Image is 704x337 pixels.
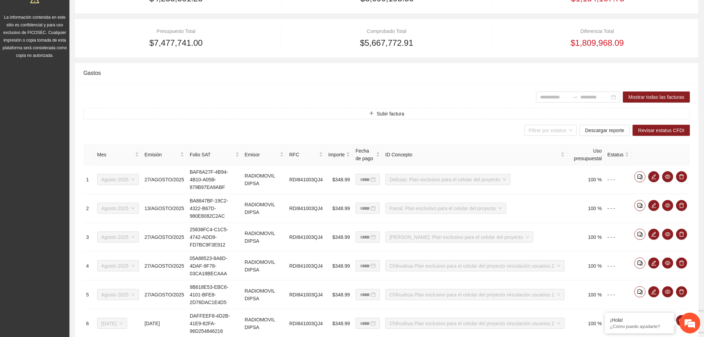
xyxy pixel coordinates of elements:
span: comment [635,232,645,237]
span: Chihuahua Plan exclusivo para el celular del proyecto vinculación usuarios 2 [390,261,561,271]
span: plus [369,111,374,116]
div: Gastos [83,63,690,83]
span: delete [677,260,687,266]
td: RDI841003QJ4 [287,280,326,309]
td: RDI841003QJ4 [287,194,326,223]
button: edit [648,229,660,240]
td: BA8847BF-19C2-4322-B67D-980E8082C2AC [187,194,242,223]
button: Mostrar todas las facturas [623,92,690,103]
span: Agosto 2025 [101,174,135,185]
th: Emisor [242,144,287,165]
td: - - - [605,280,632,309]
span: Agosto 2025 [101,232,135,242]
div: Comprobado Total [294,27,480,35]
td: 25838FC4-C1C5-4742-ADD9-FD7BC9F3E912 [187,223,242,252]
td: BAF8A27F-4B94-4B10-A05B-879B97EA9ABF [187,165,242,194]
span: ID Concepto [386,151,560,158]
th: Fecha de pago [353,144,383,165]
span: Descargar reporte [585,127,624,134]
td: 27/AGOSTO/2025 [142,252,187,280]
button: eye [662,200,673,211]
td: RDI841003QJ4 [287,252,326,280]
button: Revisar estatus CFDI [633,125,690,136]
td: - - - [605,223,632,252]
span: Mostrar todas las facturas [629,93,685,101]
button: eye [662,286,673,297]
span: comment [635,174,645,180]
td: RADIOMOVIL DIPSA [242,223,287,252]
div: Minimizar ventana de chat en vivo [114,3,131,20]
button: comment [635,171,646,182]
th: Folio SAT [187,144,242,165]
button: edit [648,200,660,211]
button: eye [676,315,687,326]
td: $348.99 [326,194,353,223]
span: eye [663,174,673,180]
span: delete [677,289,687,295]
button: plusSubir factura [83,108,690,119]
td: RDI841003QJ4 [287,165,326,194]
span: Delicias: Plan exclusivo para el celular del proyecto [390,174,506,185]
td: RADIOMOVIL DIPSA [242,194,287,223]
span: Agosto 2025 [101,203,135,214]
span: swap-right [572,94,578,100]
button: delete [676,229,687,240]
td: 27/AGOSTO/2025 [142,280,187,309]
span: edit [649,260,659,266]
td: $348.99 [326,252,353,280]
span: eye [663,289,673,295]
span: RFC [289,151,318,158]
td: 4 [83,252,94,280]
textarea: Escriba su mensaje y pulse “Intro” [3,189,132,214]
td: 9B618E53-EBC6-4101-BFE8-2D76DAC1E4D5 [187,280,242,309]
span: Estamos en línea. [40,93,96,163]
td: $348.99 [326,165,353,194]
th: Uso presupuestal [568,144,605,165]
span: Emisor [245,151,279,158]
span: delete [677,174,687,180]
span: Importe [329,151,345,158]
span: edit [649,203,659,208]
span: $5,667,772.91 [360,36,413,50]
span: $7,477,741.00 [149,36,202,50]
span: edit [649,289,659,295]
button: edit [648,171,660,182]
button: eye [662,171,673,182]
span: comment [635,260,645,266]
td: $348.99 [326,223,353,252]
button: eye [662,258,673,269]
td: - - - [605,194,632,223]
button: delete [676,200,687,211]
span: Julio 2025 [101,318,123,329]
td: 100 % [568,165,605,194]
td: RADIOMOVIL DIPSA [242,165,287,194]
th: RFC [287,144,326,165]
button: edit [648,258,660,269]
button: comment [635,200,646,211]
span: $1,809,968.09 [571,36,624,50]
td: 100 % [568,252,605,280]
td: 100 % [568,280,605,309]
td: 2 [83,194,94,223]
span: Agosto 2025 [101,290,135,300]
span: delete [677,203,687,208]
span: eye [663,232,673,237]
td: 100 % [568,223,605,252]
td: - - - [605,165,632,194]
td: 1 [83,165,94,194]
td: 5 [83,280,94,309]
td: 27/AGOSTO/2025 [142,165,187,194]
td: 05A88523-8A6D-4DAF-9F78-03CA18BECAAA [187,252,242,280]
td: RADIOMOVIL DIPSA [242,280,287,309]
span: to [572,94,578,100]
span: comment [635,203,645,208]
span: Revisar estatus CFDI [638,127,685,134]
th: Mes [94,144,142,165]
td: RDI841003QJ4 [287,223,326,252]
th: Estatus [605,144,632,165]
span: eye [663,203,673,208]
div: Presupuesto Total [83,27,269,35]
span: Emisión [144,151,179,158]
p: ¿Cómo puedo ayudarte? [610,324,669,329]
button: edit [648,286,660,297]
